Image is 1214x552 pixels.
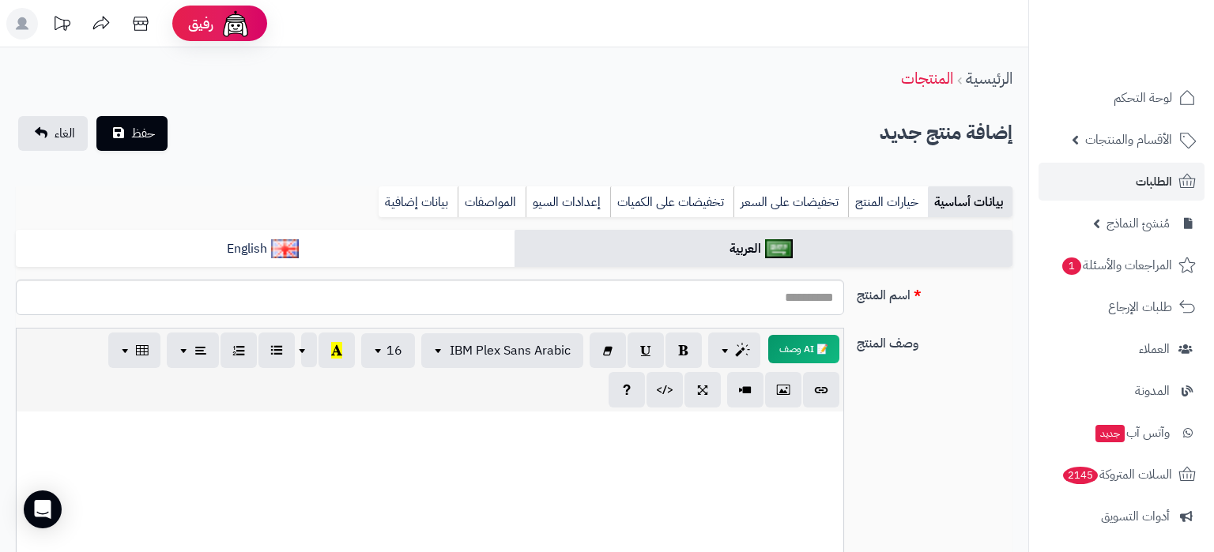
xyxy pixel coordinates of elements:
a: إعدادات السيو [526,186,610,218]
span: طلبات الإرجاع [1108,296,1172,318]
span: IBM Plex Sans Arabic [450,341,571,360]
span: 1 [1062,257,1081,275]
span: أدوات التسويق [1101,505,1170,528]
a: الغاء [18,116,88,151]
a: العملاء [1039,330,1205,368]
a: الرئيسية [966,66,1012,90]
a: تخفيضات على الكميات [610,186,733,218]
button: 16 [361,333,415,368]
span: 16 [386,341,402,360]
span: السلات المتروكة [1061,464,1172,486]
span: حفظ [131,124,155,143]
a: تخفيضات على السعر [733,186,848,218]
label: اسم المنتج [850,280,1019,305]
span: لوحة التحكم [1114,87,1172,109]
img: العربية [765,239,793,258]
a: المواصفات [458,186,526,218]
a: السلات المتروكة2145 [1039,456,1205,494]
a: تحديثات المنصة [42,8,81,43]
a: خيارات المنتج [848,186,928,218]
button: حفظ [96,116,168,151]
span: مُنشئ النماذج [1107,212,1170,235]
span: رفيق [188,14,213,33]
span: وآتس آب [1094,422,1170,444]
button: IBM Plex Sans Arabic [421,333,583,368]
img: ai-face.png [220,8,251,39]
a: لوحة التحكم [1039,79,1205,117]
a: المدونة [1039,372,1205,410]
span: المراجعات والأسئلة [1061,254,1172,276]
a: العربية [515,230,1013,268]
a: المراجعات والأسئلة1 [1039,246,1205,284]
a: طلبات الإرجاع [1039,288,1205,326]
a: بيانات أساسية [928,186,1012,218]
span: جديد [1095,425,1125,442]
a: المنتجات [901,66,953,90]
a: وآتس آبجديد [1039,414,1205,452]
a: أدوات التسويق [1039,498,1205,535]
span: الغاء [55,124,75,143]
div: Open Intercom Messenger [24,490,62,528]
span: الأقسام والمنتجات [1085,129,1172,151]
span: العملاء [1139,338,1170,360]
span: المدونة [1135,380,1170,402]
h2: إضافة منتج جديد [880,117,1012,149]
span: الطلبات [1136,171,1172,193]
button: 📝 AI وصف [768,335,839,363]
a: بيانات إضافية [379,186,458,218]
span: 2145 [1063,467,1098,484]
img: logo-2.png [1107,43,1199,76]
img: English [271,239,299,258]
a: الطلبات [1039,163,1205,201]
a: English [16,230,515,268]
label: وصف المنتج [850,328,1019,353]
